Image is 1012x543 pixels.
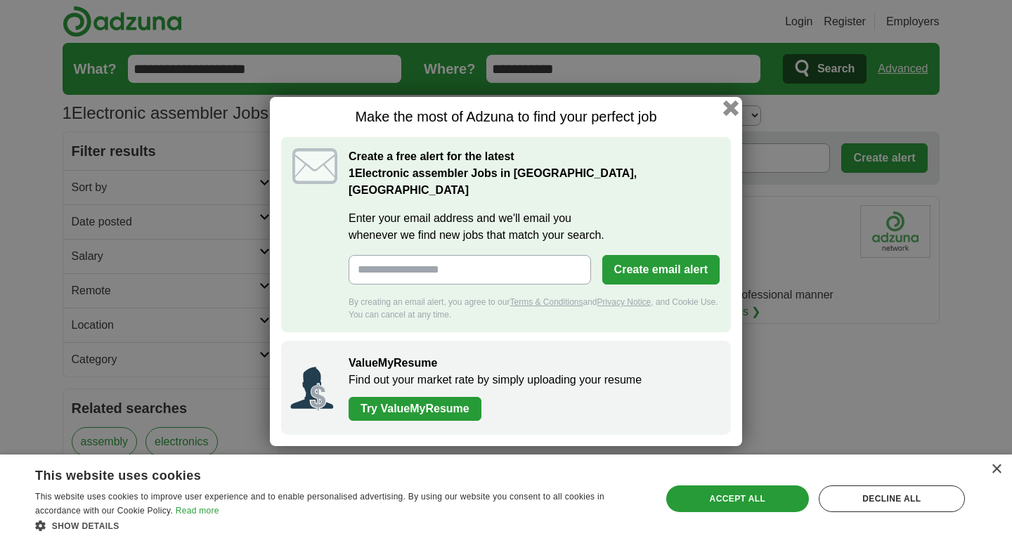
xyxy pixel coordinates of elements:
[597,297,651,307] a: Privacy Notice
[349,167,637,196] strong: Electronic assembler Jobs in [GEOGRAPHIC_DATA], [GEOGRAPHIC_DATA]
[52,521,119,531] span: Show details
[349,296,720,321] div: By creating an email alert, you agree to our and , and Cookie Use. You can cancel at any time.
[292,148,337,184] img: icon_email.svg
[349,355,717,372] h2: ValueMyResume
[349,372,717,388] p: Find out your market rate by simply uploading your resume
[35,492,604,516] span: This website uses cookies to improve user experience and to enable personalised advertising. By u...
[176,506,219,516] a: Read more, opens a new window
[602,255,720,284] button: Create email alert
[349,210,720,244] label: Enter your email address and we'll email you whenever we find new jobs that match your search.
[35,463,608,484] div: This website uses cookies
[666,485,809,512] div: Accept all
[349,397,481,421] a: Try ValueMyResume
[510,297,583,307] a: Terms & Conditions
[991,464,1001,475] div: Close
[35,518,643,532] div: Show details
[281,108,731,126] h1: Make the most of Adzuna to find your perfect job
[349,148,720,199] h2: Create a free alert for the latest
[349,165,355,182] span: 1
[819,485,965,512] div: Decline all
